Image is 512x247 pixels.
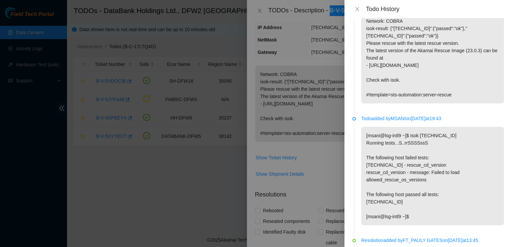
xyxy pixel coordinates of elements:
[361,237,504,244] p: Resolution added by FT_PAULY GATES on [DATE] at 13:45
[355,6,360,12] span: close
[353,6,362,12] button: Close
[361,127,504,225] p: [msani@lsg-intl9 ~]$ isok [TECHNICAL_ID] Running tests...S..rrSSSSssS The following host failed t...
[361,115,504,122] p: Todo added by MSANI on [DATE] at 19:43
[361,12,504,103] p: Network: COBRA isok-result: {"[TECHNICAL_ID]":{"passed":"ok"},"[TECHNICAL_ID]":{"passed":"ok"}} P...
[366,5,504,13] div: Todo History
